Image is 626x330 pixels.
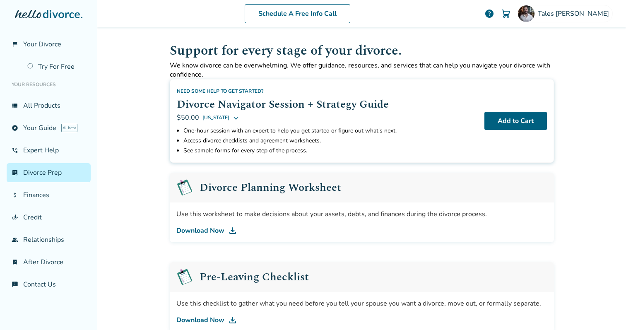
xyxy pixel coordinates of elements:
[484,9,494,19] a: help
[7,141,91,160] a: phone_in_talkExpert Help
[61,124,77,132] span: AI beta
[12,102,18,109] span: view_list
[7,275,91,294] a: chat_infoContact Us
[200,182,341,193] h2: Divorce Planning Worksheet
[245,4,350,23] a: Schedule A Free Info Call
[7,35,91,54] a: flag_2Your Divorce
[7,118,91,137] a: exploreYour GuideAI beta
[176,299,547,308] div: Use this checklist to gather what you need before you tell your spouse you want a divorce, move o...
[12,169,18,176] span: list_alt_check
[12,214,18,221] span: finance_mode
[176,179,193,196] img: Pre-Leaving Checklist
[170,61,554,79] p: We know divorce can be overwhelming. We offer guidance, resources, and services that can help you...
[7,230,91,249] a: groupRelationships
[202,113,239,123] button: [US_STATE]
[7,76,91,93] li: Your Resources
[12,41,18,48] span: flag_2
[23,40,61,49] span: Your Divorce
[484,112,547,130] button: Add to Cart
[7,163,91,182] a: list_alt_checkDivorce Prep
[12,281,18,288] span: chat_info
[501,9,511,19] img: Cart
[12,236,18,243] span: group
[183,126,478,136] li: One-hour session with an expert to help you get started or figure out what's next.
[228,315,238,325] img: DL
[176,226,547,236] a: Download Now
[7,185,91,205] a: attach_moneyFinances
[176,209,547,219] div: Use this worksheet to make decisions about your assets, debts, and finances during the divorce pr...
[176,315,547,325] a: Download Now
[22,57,91,76] a: Try For Free
[200,272,309,282] h2: Pre-Leaving Checklist
[12,259,18,265] span: bookmark_check
[7,253,91,272] a: bookmark_checkAfter Divorce
[518,5,535,22] img: Tales Couto
[170,41,554,61] h1: Support for every stage of your divorce.
[585,290,626,330] iframe: Chat Widget
[177,88,264,94] span: Need some help to get started?
[183,146,478,156] li: See sample forms for every step of the process.
[7,208,91,227] a: finance_modeCredit
[12,192,18,198] span: attach_money
[7,96,91,115] a: view_listAll Products
[176,269,193,285] img: Pre-Leaving Checklist
[228,226,238,236] img: DL
[177,113,199,122] span: $50.00
[183,136,478,146] li: Access divorce checklists and agreement worksheets.
[202,113,229,123] span: [US_STATE]
[177,96,478,113] h2: Divorce Navigator Session + Strategy Guide
[538,9,612,18] span: Tales [PERSON_NAME]
[12,147,18,154] span: phone_in_talk
[12,125,18,131] span: explore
